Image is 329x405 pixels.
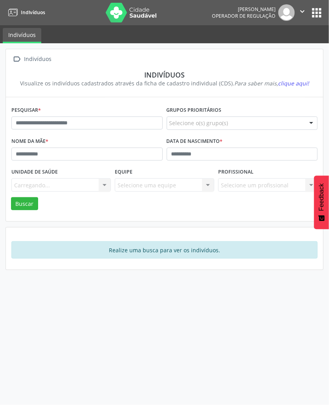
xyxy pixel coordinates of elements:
[212,6,276,13] div: [PERSON_NAME]
[17,70,312,79] div: Indivíduos
[298,7,307,16] i: 
[310,6,323,20] button: apps
[11,241,318,259] div: Realize uma busca para ver os indivíduos.
[278,4,295,21] img: img
[212,13,276,19] span: Operador de regulação
[11,54,23,65] i: 
[21,9,45,16] span: Indivíduos
[169,119,228,127] span: Selecione o(s) grupo(s)
[234,80,309,87] i: Para saber mais,
[314,176,329,229] button: Feedback - Mostrar pesquisa
[6,6,45,19] a: Indivíduos
[218,166,254,178] label: Profissional
[11,104,41,117] label: Pesquisar
[115,166,132,178] label: Equipe
[295,4,310,21] button: 
[23,54,53,65] div: Indivíduos
[11,54,53,65] a:  Indivíduos
[3,28,41,43] a: Indivíduos
[17,79,312,87] div: Visualize os indivíduos cadastrados através da ficha de cadastro individual (CDS).
[318,183,325,211] span: Feedback
[11,166,58,178] label: Unidade de saúde
[167,104,222,117] label: Grupos prioritários
[11,197,38,211] button: Buscar
[11,135,48,148] label: Nome da mãe
[278,80,309,87] span: clique aqui!
[167,135,223,148] label: Data de nascimento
